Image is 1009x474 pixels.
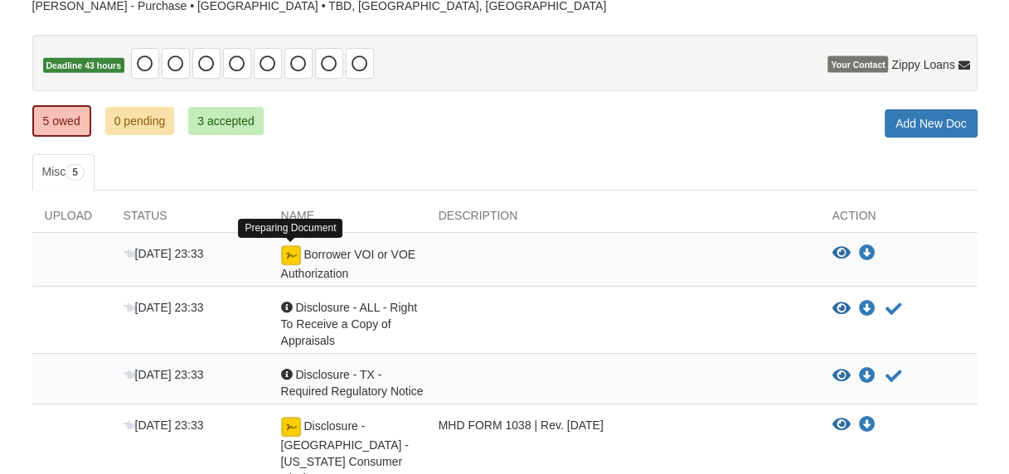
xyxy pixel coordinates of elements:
[238,219,342,238] div: Preparing Document
[32,105,91,137] a: 5 owed
[124,247,204,260] span: [DATE] 23:33
[105,107,175,135] a: 0 pending
[891,56,954,73] span: Zippy Loans
[281,417,301,437] img: Preparing document
[859,247,876,260] a: Download Borrower VOI or VOE Authorization
[32,154,95,191] a: Misc
[269,207,426,232] div: Name
[32,207,111,232] div: Upload
[111,207,269,232] div: Status
[827,56,888,73] span: Your Contact
[43,58,124,74] span: Deadline 43 hours
[65,164,85,181] span: 5
[832,368,851,385] button: View Disclosure - TX - Required Regulatory Notice
[884,299,904,319] button: Acknowledge receipt of document
[832,301,851,317] button: View Disclosure - ALL - Right To Receive a Copy of Appraisals
[188,107,264,135] a: 3 accepted
[885,109,977,138] a: Add New Doc
[884,366,904,386] button: Acknowledge receipt of document
[281,368,424,398] span: Disclosure - TX - Required Regulatory Notice
[124,301,204,314] span: [DATE] 23:33
[281,245,301,265] img: Preparing document
[859,302,876,316] a: Download Disclosure - ALL - Right To Receive a Copy of Appraisals
[859,418,876,432] a: Download Disclosure - TX - Texas Consumer Disclosure 1038
[832,417,851,433] button: View Disclosure - TX - Texas Consumer Disclosure 1038
[281,301,417,347] span: Disclosure - ALL - Right To Receive a Copy of Appraisals
[820,207,977,232] div: Action
[426,207,820,232] div: Description
[859,370,876,383] a: Download Disclosure - TX - Required Regulatory Notice
[124,368,204,381] span: [DATE] 23:33
[832,245,851,262] button: View Borrower VOI or VOE Authorization
[124,418,204,432] span: [DATE] 23:33
[281,248,415,280] span: Borrower VOI or VOE Authorization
